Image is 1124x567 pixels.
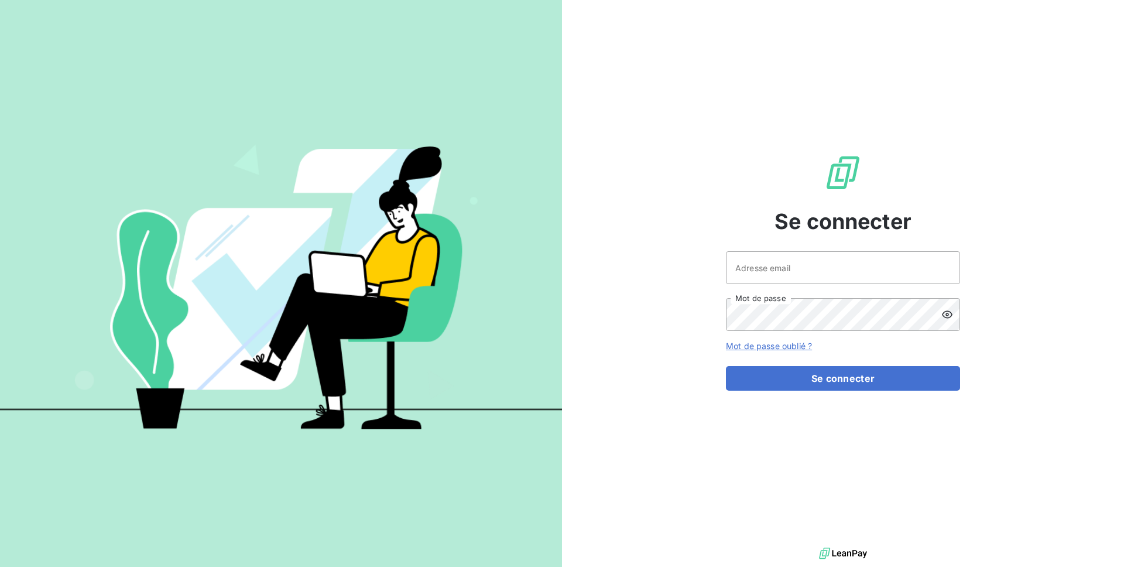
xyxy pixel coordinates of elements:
a: Mot de passe oublié ? [726,341,812,351]
input: placeholder [726,251,960,284]
span: Se connecter [775,206,911,237]
img: logo [819,545,867,562]
button: Se connecter [726,366,960,391]
img: Logo LeanPay [824,154,862,192]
